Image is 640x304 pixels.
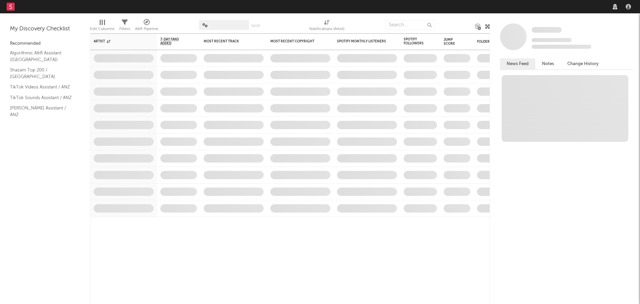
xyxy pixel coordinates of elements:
[119,17,130,36] div: Filters
[90,25,114,33] div: Edit Columns
[10,94,73,101] a: TikTok Sounds Assistant / ANZ
[135,17,158,36] div: A&R Pipeline
[10,40,80,48] div: Recommended
[309,25,344,33] div: Notifications (Artist)
[119,25,130,33] div: Filters
[204,39,254,43] div: Most Recent Track
[309,17,344,36] div: Notifications (Artist)
[337,39,387,43] div: Spotify Monthly Listeners
[10,104,73,118] a: [PERSON_NAME] Assistant / ANZ
[135,25,158,33] div: A&R Pipeline
[404,37,427,45] div: Spotify Followers
[90,17,114,36] div: Edit Columns
[270,39,320,43] div: Most Recent Copyright
[94,39,144,43] div: Artist
[535,58,561,69] button: Notes
[10,25,80,33] div: My Discovery Checklist
[477,40,527,44] div: Folders
[532,45,591,49] span: 0 fans last week
[385,20,435,30] input: Search...
[10,49,73,63] a: Algorithmic A&R Assistant ([GEOGRAPHIC_DATA])
[160,37,187,45] span: 7-Day Fans Added
[500,58,535,69] button: News Feed
[532,27,562,33] a: Some Artist
[561,58,605,69] button: Change History
[444,38,460,46] div: Jump Score
[10,83,73,91] a: TikTok Videos Assistant / ANZ
[10,66,73,80] a: Shazam Top 200 / [GEOGRAPHIC_DATA]
[532,38,572,42] span: Tracking Since: [DATE]
[251,24,260,28] button: Save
